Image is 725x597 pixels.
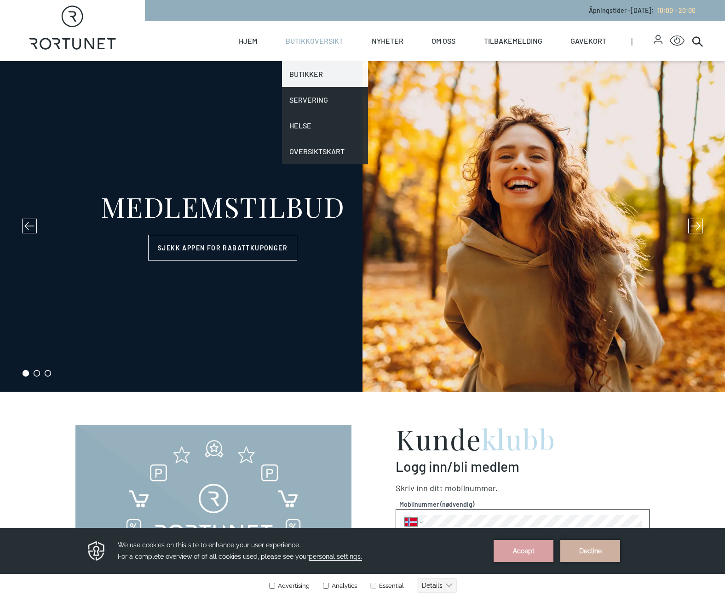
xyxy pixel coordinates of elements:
span: Mobilnummer . [445,483,498,493]
div: MEDLEMSTILBUD [101,192,345,220]
span: 10:00 - 20:00 [657,6,696,14]
h3: We use cookies on this site to enhance your user experience. For a complete overview of of all co... [118,12,482,35]
a: Gavekort [570,21,606,61]
button: Accept [494,12,553,34]
a: Hjem [239,21,257,61]
label: Essential [368,54,404,61]
span: Mobilnummer (nødvendig) [399,499,646,509]
h2: Kunde [396,425,650,452]
a: Servering [282,87,368,113]
p: Logg inn/bli medlem [396,458,650,475]
a: 10:00 - 20:00 [654,6,696,14]
label: Analytics [321,54,357,61]
span: klubb [482,420,556,457]
a: Helse [282,113,368,139]
p: Åpningstider - [DATE] : [589,6,696,15]
img: Privacy reminder [86,12,106,34]
a: Butikkoversikt [286,21,343,61]
a: Sjekk appen for rabattkuponger [148,235,297,261]
a: Om oss [432,21,455,61]
a: Butikker [282,61,368,87]
text: Details [422,54,443,61]
label: Advertising [269,54,310,61]
button: Open Accessibility Menu [670,34,685,48]
span: | [631,21,654,61]
input: Analytics [323,55,329,61]
input: Essential [370,55,376,61]
span: personal settings. [309,25,362,33]
a: Oversiktskart [282,139,368,164]
a: Tilbakemelding [484,21,542,61]
button: Decline [560,12,620,34]
button: Details [417,50,457,65]
a: Nyheter [372,21,403,61]
input: Advertising [269,55,275,61]
p: Skriv inn ditt [396,482,650,494]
